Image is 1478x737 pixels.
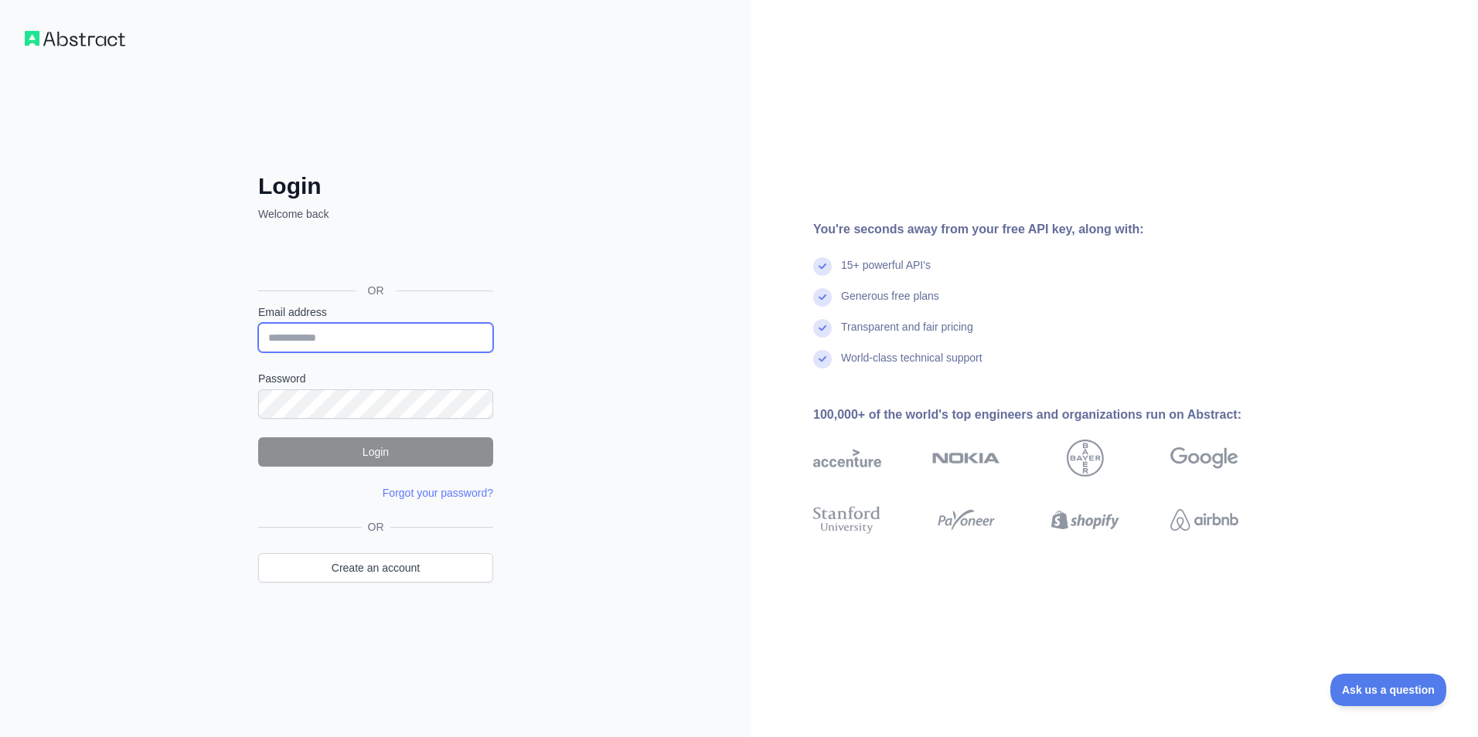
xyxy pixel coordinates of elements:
[1330,674,1447,706] iframe: Toggle Customer Support
[258,371,493,386] label: Password
[813,406,1288,424] div: 100,000+ of the world's top engineers and organizations run on Abstract:
[1170,503,1238,537] img: airbnb
[258,172,493,200] h2: Login
[25,31,125,46] img: Workflow
[813,257,832,276] img: check mark
[813,319,832,338] img: check mark
[841,288,939,319] div: Generous free plans
[258,206,493,222] p: Welcome back
[1067,440,1104,477] img: bayer
[362,519,390,535] span: OR
[841,257,931,288] div: 15+ powerful API's
[813,503,881,537] img: stanford university
[356,283,397,298] span: OR
[813,440,881,477] img: accenture
[250,239,498,273] iframe: Sign in with Google Button
[258,437,493,467] button: Login
[258,304,493,320] label: Email address
[841,319,973,350] div: Transparent and fair pricing
[383,487,493,499] a: Forgot your password?
[1051,503,1119,537] img: shopify
[813,288,832,307] img: check mark
[932,440,1000,477] img: nokia
[813,220,1288,239] div: You're seconds away from your free API key, along with:
[813,350,832,368] img: check mark
[841,350,982,381] div: World-class technical support
[932,503,1000,537] img: payoneer
[258,553,493,582] a: Create an account
[1170,440,1238,477] img: google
